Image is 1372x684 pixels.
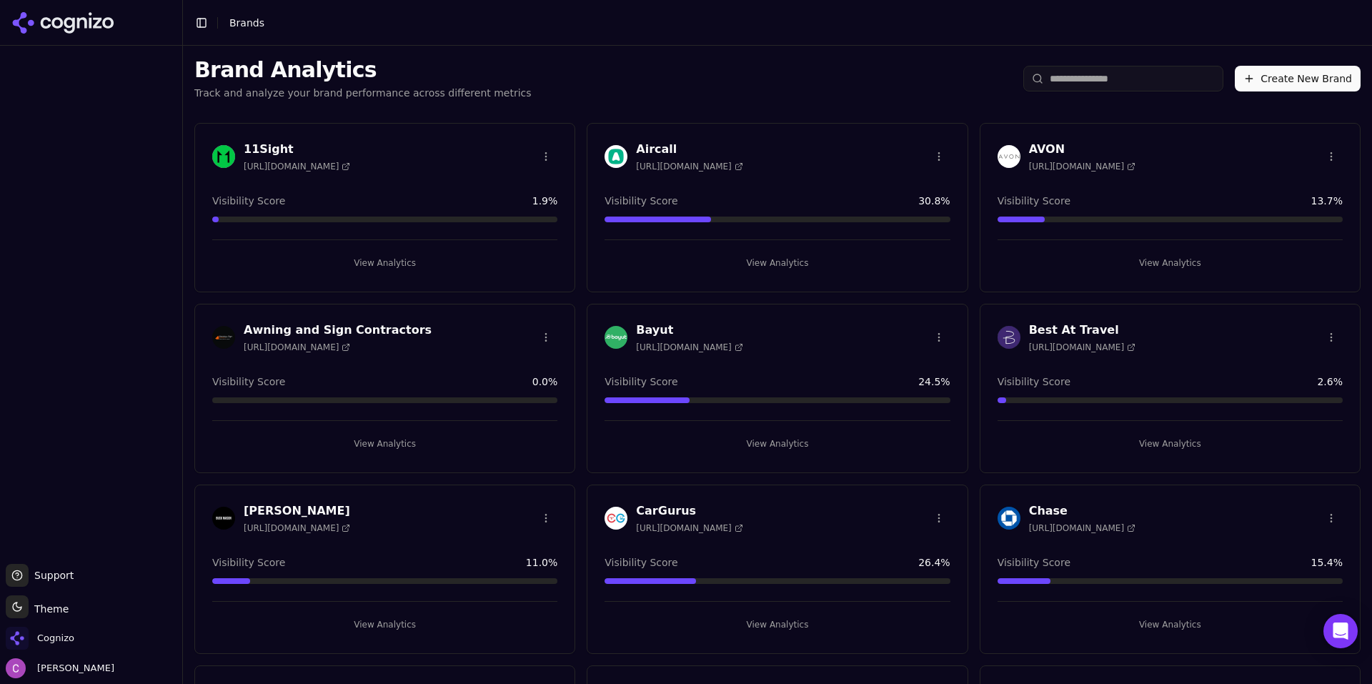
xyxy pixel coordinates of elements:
[1029,322,1135,339] h3: Best At Travel
[37,632,74,645] span: Cognizo
[918,194,950,208] span: 30.8 %
[1029,161,1135,172] span: [URL][DOMAIN_NAME]
[1029,141,1135,158] h3: AVON
[998,252,1343,274] button: View Analytics
[1311,194,1343,208] span: 13.7 %
[212,613,557,636] button: View Analytics
[1029,502,1135,520] h3: Chase
[636,322,742,339] h3: Bayut
[212,555,285,570] span: Visibility Score
[998,194,1070,208] span: Visibility Score
[918,555,950,570] span: 26.4 %
[212,432,557,455] button: View Analytics
[998,145,1020,168] img: AVON
[244,342,350,353] span: [URL][DOMAIN_NAME]
[998,613,1343,636] button: View Analytics
[29,603,69,615] span: Theme
[526,555,557,570] span: 11.0 %
[1317,375,1343,389] span: 2.6 %
[244,161,350,172] span: [URL][DOMAIN_NAME]
[229,16,264,30] nav: breadcrumb
[605,375,677,389] span: Visibility Score
[31,662,114,675] span: [PERSON_NAME]
[194,86,532,100] p: Track and analyze your brand performance across different metrics
[605,432,950,455] button: View Analytics
[6,627,74,650] button: Open organization switcher
[229,17,264,29] span: Brands
[212,326,235,349] img: Awning and Sign Contractors
[605,194,677,208] span: Visibility Score
[605,145,627,168] img: Aircall
[998,432,1343,455] button: View Analytics
[212,145,235,168] img: 11Sight
[1029,342,1135,353] span: [URL][DOMAIN_NAME]
[605,326,627,349] img: Bayut
[636,522,742,534] span: [URL][DOMAIN_NAME]
[212,507,235,530] img: Buck Mason
[605,252,950,274] button: View Analytics
[244,502,350,520] h3: [PERSON_NAME]
[605,613,950,636] button: View Analytics
[6,627,29,650] img: Cognizo
[1323,614,1358,648] div: Open Intercom Messenger
[6,658,26,678] img: Chris Abouraad
[605,555,677,570] span: Visibility Score
[244,522,350,534] span: [URL][DOMAIN_NAME]
[1235,66,1361,91] button: Create New Brand
[605,507,627,530] img: CarGurus
[532,194,558,208] span: 1.9 %
[212,252,557,274] button: View Analytics
[636,342,742,353] span: [URL][DOMAIN_NAME]
[636,502,742,520] h3: CarGurus
[998,375,1070,389] span: Visibility Score
[6,658,114,678] button: Open user button
[998,326,1020,349] img: Best At Travel
[532,375,558,389] span: 0.0 %
[636,161,742,172] span: [URL][DOMAIN_NAME]
[212,375,285,389] span: Visibility Score
[212,194,285,208] span: Visibility Score
[1311,555,1343,570] span: 15.4 %
[918,375,950,389] span: 24.5 %
[244,141,350,158] h3: 11Sight
[1029,522,1135,534] span: [URL][DOMAIN_NAME]
[244,322,432,339] h3: Awning and Sign Contractors
[194,57,532,83] h1: Brand Analytics
[636,141,742,158] h3: Aircall
[998,555,1070,570] span: Visibility Score
[998,507,1020,530] img: Chase
[29,568,74,583] span: Support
